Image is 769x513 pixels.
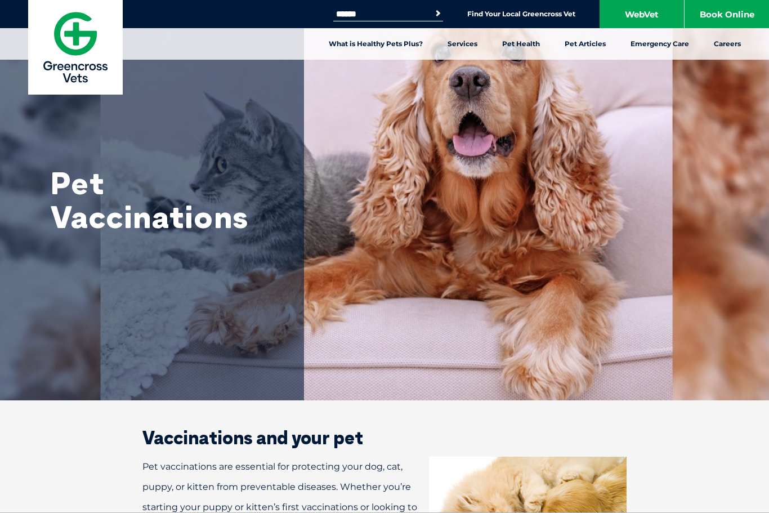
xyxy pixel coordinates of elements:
a: Careers [701,28,753,60]
button: Search [432,8,444,19]
h1: Pet Vaccinations [51,166,276,234]
a: Pet Health [490,28,552,60]
a: Pet Articles [552,28,618,60]
a: What is Healthy Pets Plus? [316,28,435,60]
a: Services [435,28,490,60]
h2: Vaccinations and your pet [103,429,666,447]
a: Find Your Local Greencross Vet [467,10,575,19]
a: Emergency Care [618,28,701,60]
